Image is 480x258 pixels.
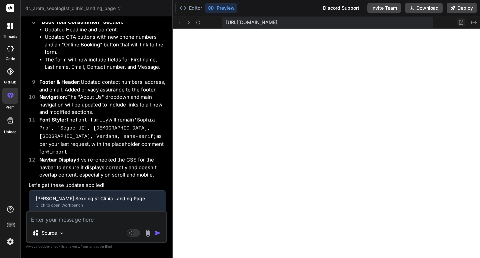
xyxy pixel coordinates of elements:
[405,3,443,13] button: Download
[154,230,161,236] img: icon
[39,116,66,123] strong: Font Style:
[25,5,122,12] span: dr._arora_sexologist_clinic_landing_page
[39,117,158,140] code: 'Sophia Pro', 'Segoe UI', [DEMOGRAPHIC_DATA], [GEOGRAPHIC_DATA], Verdana, sans-serif;
[144,229,152,237] img: attachment
[59,230,65,236] img: Pick Models
[39,79,81,85] strong: Footer & Header:
[46,150,67,155] code: @import
[177,3,205,13] button: Editor
[29,182,166,189] p: Let's get these updates applied!
[39,94,67,100] strong: Navigation:
[4,129,17,135] label: Upload
[4,79,16,85] label: GitHub
[447,3,477,13] button: Deploy
[319,3,363,13] div: Discord Support
[367,3,401,13] button: Invite Team
[34,93,166,116] li: The "About Us" dropdown and main navigation will be updated to include links to all new and modif...
[89,244,101,248] span: privacy
[39,19,123,25] strong: "Book Your Consultation" Section:
[45,56,166,71] li: The form will now include fields for First name, Last name, Email, Contact number, and Message.
[26,243,167,250] p: Always double-check its answers. Your in Bind
[45,33,166,56] li: Updated CTA buttons with new phone numbers and an "Online Booking" button that will link to the f...
[34,116,166,157] li: The will remain as per your last request, with the placeholder comment for .
[3,34,17,39] label: threads
[45,26,166,34] li: Updated Headline and content.
[6,56,15,62] label: code
[226,19,277,26] span: [URL][DOMAIN_NAME]
[42,230,57,236] p: Source
[205,3,237,13] button: Preview
[34,78,166,93] li: Updated contact numbers, address, and email. Added privacy assurance to the footer.
[29,191,155,213] button: [PERSON_NAME] Sexologist Clinic Landing PageClick to open Workbench
[34,156,166,179] li: I've re-checked the CSS for the navbar to ensure it displays correctly and doesn't overlap conten...
[36,203,148,208] div: Click to open Workbench
[36,195,148,202] div: [PERSON_NAME] Sexologist Clinic Landing Page
[173,29,480,258] iframe: Preview
[6,104,15,110] label: prem
[39,157,78,163] strong: Navbar Display:
[75,117,108,123] code: font-family
[5,236,16,247] img: settings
